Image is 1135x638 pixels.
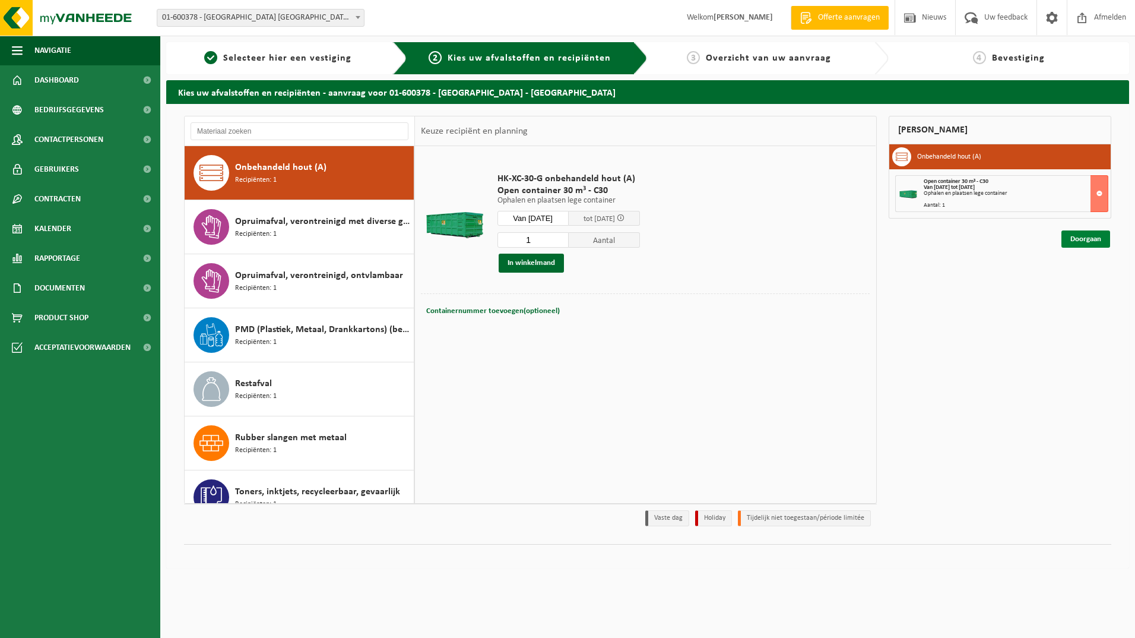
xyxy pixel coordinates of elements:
[235,160,326,175] span: Onbehandeld hout (A)
[34,273,85,303] span: Documenten
[235,323,411,337] span: PMD (Plastiek, Metaal, Drankkartons) (bedrijven)
[497,173,640,185] span: HK-XC-30-G onbehandeld hout (A)
[34,214,71,244] span: Kalender
[815,12,883,24] span: Offerte aanvragen
[497,197,640,205] p: Ophalen en plaatsen lege container
[235,175,277,186] span: Recipiënten: 1
[706,53,831,63] span: Overzicht van uw aanvraag
[235,391,277,402] span: Recipiënten: 1
[497,211,569,226] input: Selecteer datum
[34,154,79,184] span: Gebruikers
[429,51,442,64] span: 2
[34,244,80,273] span: Rapportage
[235,431,347,445] span: Rubber slangen met metaal
[235,377,272,391] span: Restafval
[584,215,615,223] span: tot [DATE]
[425,303,561,320] button: Containernummer toevoegen(optioneel)
[34,125,103,154] span: Contactpersonen
[34,303,88,333] span: Product Shop
[235,214,411,229] span: Opruimafval, verontreinigd met diverse gevaarlijke afvalstoffen
[448,53,611,63] span: Kies uw afvalstoffen en recipiënten
[973,51,986,64] span: 4
[235,337,277,348] span: Recipiënten: 1
[924,203,1108,209] div: Aantal: 1
[992,53,1045,63] span: Bevestiging
[235,485,400,499] span: Toners, inktjets, recycleerbaar, gevaarlijk
[499,254,564,273] button: In winkelmand
[34,184,81,214] span: Contracten
[223,53,351,63] span: Selecteer hier een vestiging
[687,51,700,64] span: 3
[191,122,408,140] input: Materiaal zoeken
[34,36,71,65] span: Navigatie
[166,80,1129,103] h2: Kies uw afvalstoffen en recipiënten - aanvraag voor 01-600378 - [GEOGRAPHIC_DATA] - [GEOGRAPHIC_D...
[924,178,988,185] span: Open container 30 m³ - C30
[204,51,217,64] span: 1
[185,254,414,308] button: Opruimafval, verontreinigd, ontvlambaar Recipiënten: 1
[34,95,104,125] span: Bedrijfsgegevens
[695,510,732,526] li: Holiday
[185,470,414,525] button: Toners, inktjets, recycleerbaar, gevaarlijk Recipiënten: 1
[235,445,277,456] span: Recipiënten: 1
[185,362,414,416] button: Restafval Recipiënten: 1
[1061,230,1110,248] a: Doorgaan
[235,283,277,294] span: Recipiënten: 1
[917,147,981,166] h3: Onbehandeld hout (A)
[497,185,640,197] span: Open container 30 m³ - C30
[791,6,889,30] a: Offerte aanvragen
[714,13,773,22] strong: [PERSON_NAME]
[34,65,79,95] span: Dashboard
[185,146,414,200] button: Onbehandeld hout (A) Recipiënten: 1
[889,116,1112,144] div: [PERSON_NAME]
[157,9,364,27] span: 01-600378 - NOORD NATIE TERMINAL NV - ANTWERPEN
[185,308,414,362] button: PMD (Plastiek, Metaal, Drankkartons) (bedrijven) Recipiënten: 1
[185,200,414,254] button: Opruimafval, verontreinigd met diverse gevaarlijke afvalstoffen Recipiënten: 1
[924,184,975,191] strong: Van [DATE] tot [DATE]
[415,116,534,146] div: Keuze recipiënt en planning
[235,229,277,240] span: Recipiënten: 1
[426,307,560,315] span: Containernummer toevoegen(optioneel)
[235,269,403,283] span: Opruimafval, verontreinigd, ontvlambaar
[235,499,277,510] span: Recipiënten: 1
[924,191,1108,197] div: Ophalen en plaatsen lege container
[738,510,871,526] li: Tijdelijk niet toegestaan/période limitée
[185,416,414,470] button: Rubber slangen met metaal Recipiënten: 1
[645,510,689,526] li: Vaste dag
[157,10,364,26] span: 01-600378 - NOORD NATIE TERMINAL NV - ANTWERPEN
[569,232,640,248] span: Aantal
[172,51,383,65] a: 1Selecteer hier een vestiging
[34,333,131,362] span: Acceptatievoorwaarden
